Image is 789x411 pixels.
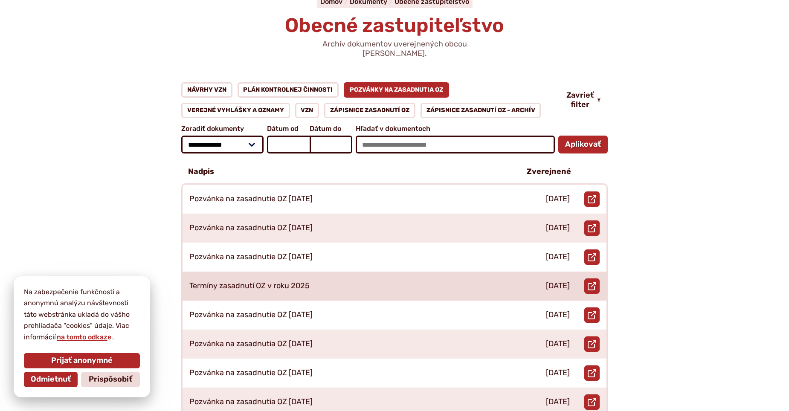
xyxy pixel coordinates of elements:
p: Archív dokumentov uverejnených obcou [PERSON_NAME]. [292,40,497,58]
p: Pozvánka na zasadnutie OZ [DATE] [189,368,313,378]
a: Plán kontrolnej činnosti [238,82,339,98]
input: Hľadať v dokumentoch [356,136,555,153]
p: Zverejnené [527,167,571,177]
span: Odmietnuť [31,375,71,384]
a: Pozvánky na zasadnutia OZ [344,82,449,98]
p: Pozvánka na zasadnutia OZ [DATE] [189,397,313,407]
span: Prispôsobiť [89,375,132,384]
a: Verejné vyhlášky a oznamy [181,103,290,118]
p: Pozvánka na zasadnutia OZ [DATE] [189,223,313,233]
p: Pozvánka na zasadnutie OZ [DATE] [189,252,313,262]
p: [DATE] [546,397,570,407]
a: Zápisnice zasadnutí OZ - ARCHÍV [421,103,541,118]
span: Obecné zastupiteľstvo [285,14,504,37]
input: Dátum od [267,136,310,153]
p: Pozvánka na zasadnutie OZ [DATE] [189,194,313,204]
p: [DATE] [546,339,570,349]
p: Pozvánka na zasadnutie OZ [DATE] [189,310,313,320]
button: Aplikovať [558,136,608,153]
p: [DATE] [546,194,570,204]
span: Zavrieť filter [566,91,594,109]
span: Dátum od [267,125,310,133]
input: Dátum do [310,136,352,153]
p: [DATE] [546,368,570,378]
p: Termíny zasadnutí OZ v roku 2025 [189,281,310,291]
button: Prispôsobiť [81,372,140,387]
p: [DATE] [546,223,570,233]
p: [DATE] [546,252,570,262]
p: Na zabezpečenie funkčnosti a anonymnú analýzu návštevnosti táto webstránka ukladá do vášho prehli... [24,287,140,343]
a: Návrhy VZN [181,82,232,98]
button: Odmietnuť [24,372,78,387]
p: Nadpis [188,167,214,177]
span: Prijať anonymné [51,356,113,365]
a: Zápisnice zasadnutí OZ [324,103,415,118]
span: Zoradiť dokumenty [181,125,264,133]
button: Zavrieť filter [560,91,608,109]
p: Pozvánka na zasadnutia OZ [DATE] [189,339,313,349]
span: Dátum do [310,125,352,133]
p: [DATE] [546,310,570,320]
a: VZN [295,103,319,118]
span: Hľadať v dokumentoch [356,125,555,133]
a: na tomto odkaze [56,333,112,341]
button: Prijať anonymné [24,353,140,368]
select: Zoradiť dokumenty [181,136,264,153]
p: [DATE] [546,281,570,291]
